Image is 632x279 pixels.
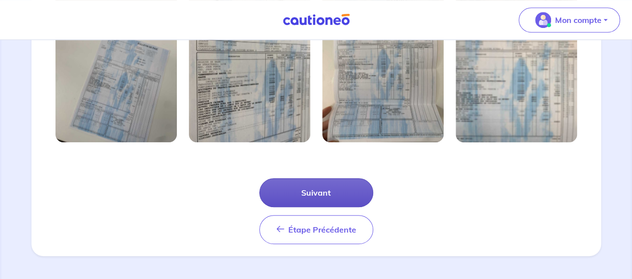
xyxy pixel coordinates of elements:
[259,215,373,244] button: Étape Précédente
[519,7,620,32] button: illu_account_valid_menu.svgMon compte
[535,12,551,28] img: illu_account_valid_menu.svg
[259,178,373,207] button: Suivant
[279,13,354,26] img: Cautioneo
[288,225,356,235] span: Étape Précédente
[555,14,602,26] p: Mon compte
